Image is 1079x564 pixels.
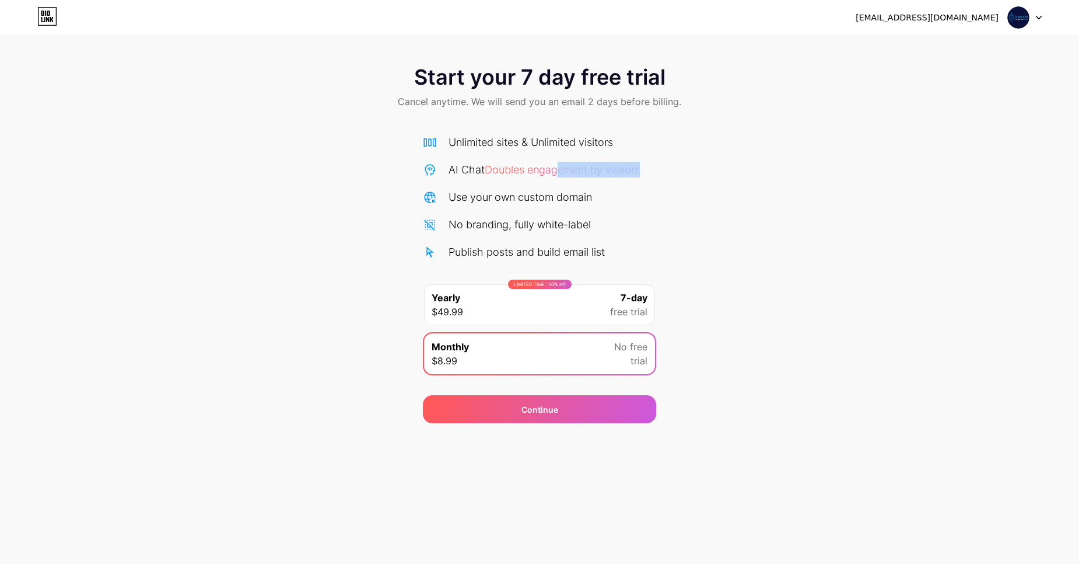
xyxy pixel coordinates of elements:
div: [EMAIL_ADDRESS][DOMAIN_NAME] [856,12,999,24]
div: AI Chat [449,162,640,177]
span: Start your 7 day free trial [414,65,665,89]
span: Monthly [432,340,469,354]
div: Publish posts and build email list [449,244,605,260]
span: $49.99 [432,305,463,319]
div: LIMITED TIME : 50% off [508,280,572,289]
span: $8.99 [432,354,457,368]
span: Yearly [432,291,460,305]
span: 7-day [621,291,647,305]
span: Cancel anytime. We will send you an email 2 days before billing. [398,95,681,109]
img: zircontechnovatives [1007,6,1029,29]
span: trial [630,354,647,368]
div: No branding, fully white-label [449,217,591,232]
span: free trial [610,305,647,319]
span: No free [614,340,647,354]
div: Continue [521,403,558,416]
div: Use your own custom domain [449,189,592,205]
span: Doubles engagement by visitors [485,163,640,176]
div: Unlimited sites & Unlimited visitors [449,134,613,150]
